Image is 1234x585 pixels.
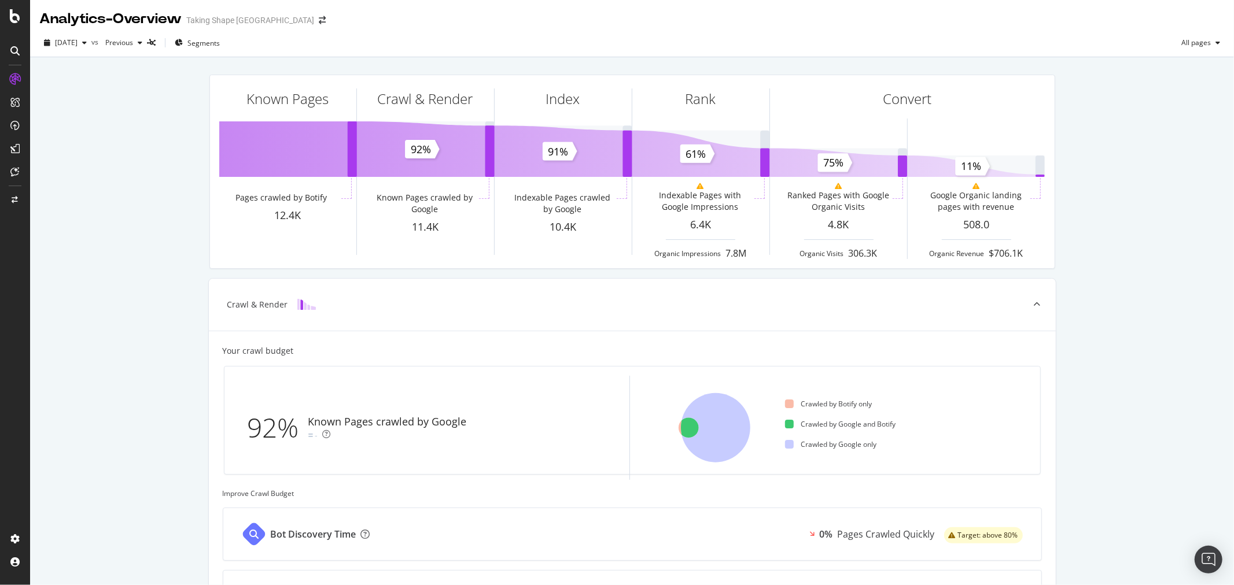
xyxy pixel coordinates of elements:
div: Indexable Pages with Google Impressions [649,190,752,213]
div: Known Pages [246,89,329,109]
span: Target: above 80% [958,532,1018,539]
div: Known Pages crawled by Google [373,192,477,215]
div: Your crawl budget [223,345,294,357]
div: Crawled by Google and Botify [785,419,896,429]
button: [DATE] [39,34,91,52]
div: 12.4K [219,208,356,223]
button: Segments [170,34,224,52]
button: Previous [101,34,147,52]
div: 10.4K [495,220,632,235]
div: 6.4K [632,217,769,232]
div: Crawl & Render [378,89,473,109]
div: Rank [686,89,716,109]
div: Pages crawled by Botify [235,192,327,203]
div: Crawled by Google only [785,439,876,449]
div: Index [546,89,580,109]
div: Taking Shape [GEOGRAPHIC_DATA] [186,14,314,26]
div: Open Intercom Messenger [1195,546,1222,573]
div: warning label [944,527,1023,543]
span: 2025 Sep. 23rd [55,38,78,47]
div: Bot Discovery Time [271,528,356,541]
div: Indexable Pages crawled by Google [511,192,614,215]
span: vs [91,37,101,47]
img: Equal [308,434,313,437]
div: Analytics - Overview [39,9,182,29]
span: Segments [187,38,220,48]
div: arrow-right-arrow-left [319,16,326,24]
div: - [315,430,318,441]
div: Organic Impressions [655,249,721,258]
a: Bot Discovery Time0%Pages Crawled Quicklywarning label [223,508,1042,561]
div: Known Pages crawled by Google [308,414,467,430]
div: Crawl & Render [227,299,288,310]
div: 0% [820,528,833,541]
div: Pages Crawled Quickly [838,528,935,541]
img: block-icon [297,299,316,310]
div: 92% [248,409,308,447]
div: 7.8M [726,247,747,260]
button: All pages [1177,34,1225,52]
span: Previous [101,38,133,47]
div: Improve Crawl Budget [223,488,1042,498]
span: All pages [1177,38,1211,47]
div: Crawled by Botify only [785,399,872,409]
div: 11.4K [357,220,494,235]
